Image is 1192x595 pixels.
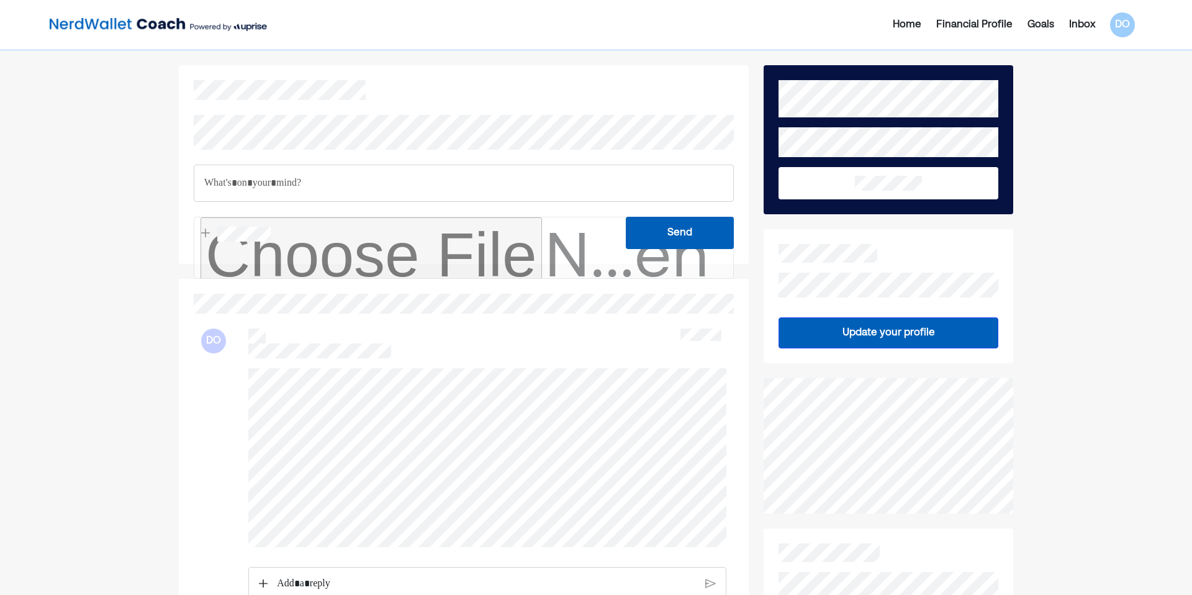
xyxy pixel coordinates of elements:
div: DO [201,329,226,353]
div: Rich Text Editor. Editing area: main [194,165,734,202]
div: Goals [1027,17,1054,32]
button: Send [626,217,734,249]
button: Update your profile [779,317,998,348]
div: Inbox [1069,17,1095,32]
div: Financial Profile [936,17,1013,32]
div: Home [893,17,921,32]
div: DO [1110,12,1135,37]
